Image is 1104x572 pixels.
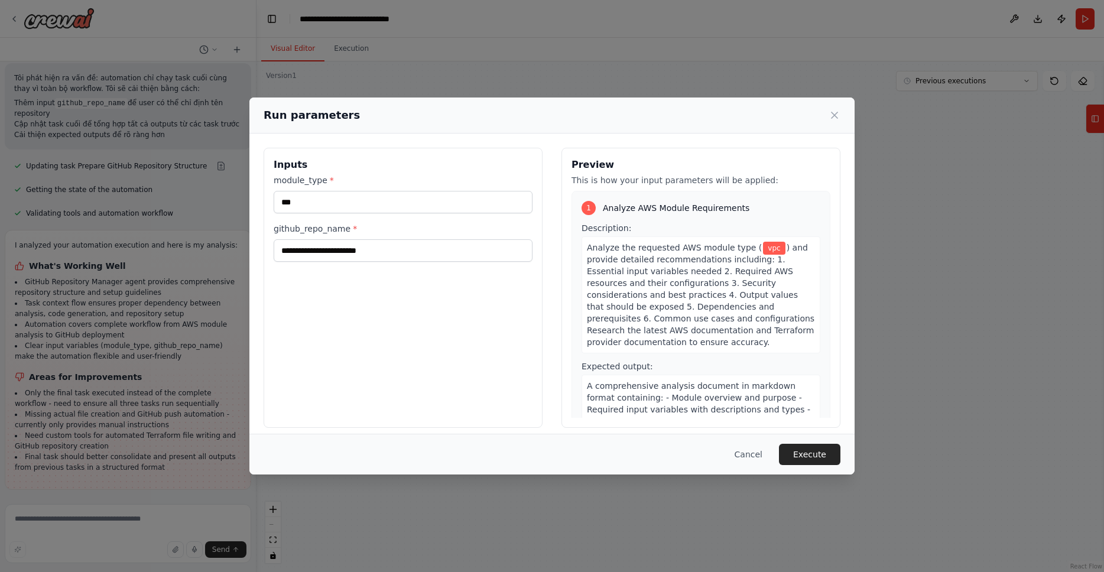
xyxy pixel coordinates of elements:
span: ) and provide detailed recommendations including: 1. Essential input variables needed 2. Required... [587,243,814,347]
h3: Preview [572,158,830,172]
span: Analyze AWS Module Requirements [603,202,749,214]
div: 1 [582,201,596,215]
span: Expected output: [582,362,653,371]
p: This is how your input parameters will be applied: [572,174,830,186]
label: module_type [274,174,532,186]
span: Variable: module_type [763,242,785,255]
span: A comprehensive analysis document in markdown format containing: - Module overview and purpose - ... [587,381,810,461]
button: Execute [779,444,840,465]
span: Analyze the requested AWS module type ( [587,243,762,252]
h2: Run parameters [264,107,360,123]
button: Cancel [725,444,772,465]
h3: Inputs [274,158,532,172]
span: Description: [582,223,631,233]
label: github_repo_name [274,223,532,235]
